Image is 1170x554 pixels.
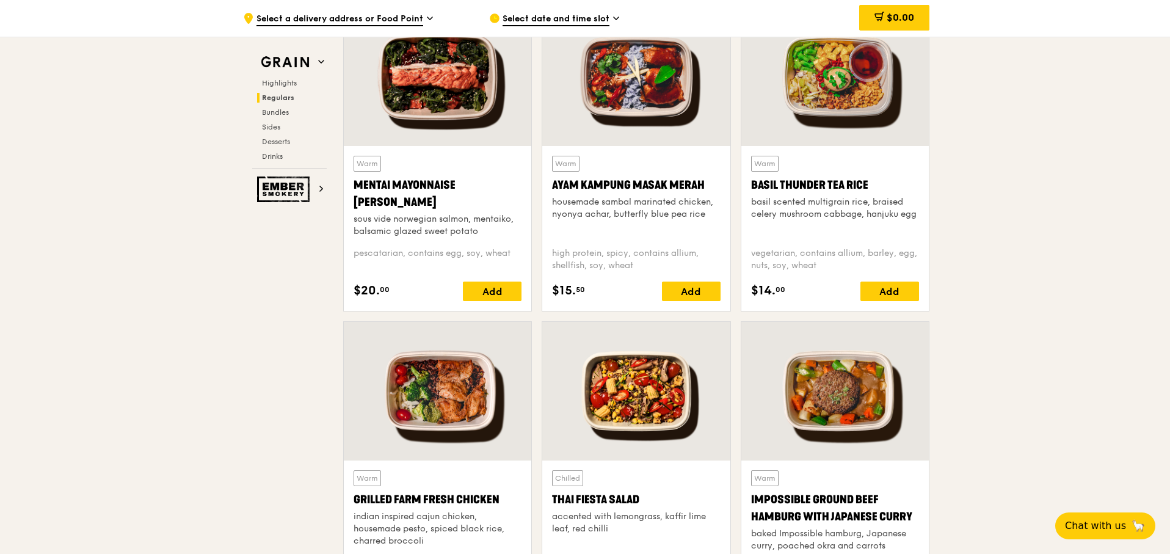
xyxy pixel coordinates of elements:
span: 00 [380,285,390,294]
div: Grilled Farm Fresh Chicken [354,491,521,508]
span: Drinks [262,152,283,161]
span: Select a delivery address or Food Point [256,13,423,26]
img: Grain web logo [257,51,313,73]
div: basil scented multigrain rice, braised celery mushroom cabbage, hanjuku egg [751,196,919,221]
div: Impossible Ground Beef Hamburg with Japanese Curry [751,491,919,525]
span: 🦙 [1131,519,1146,533]
div: pescatarian, contains egg, soy, wheat [354,247,521,272]
div: sous vide norwegian salmon, mentaiko, balsamic glazed sweet potato [354,213,521,238]
div: Warm [751,156,779,172]
span: $14. [751,282,776,300]
div: Thai Fiesta Salad [552,491,720,508]
div: Warm [354,156,381,172]
div: Basil Thunder Tea Rice [751,177,919,194]
img: Ember Smokery web logo [257,177,313,202]
span: Highlights [262,79,297,87]
span: $20. [354,282,380,300]
div: high protein, spicy, contains allium, shellfish, soy, wheat [552,247,720,272]
div: Warm [354,470,381,486]
span: $0.00 [887,12,914,23]
div: Add [463,282,521,301]
span: Regulars [262,93,294,102]
span: Desserts [262,137,290,146]
div: Warm [552,156,580,172]
div: Chilled [552,470,583,486]
span: Select date and time slot [503,13,609,26]
button: Chat with us🦙 [1055,512,1155,539]
div: Add [860,282,919,301]
span: $15. [552,282,576,300]
span: Chat with us [1065,519,1126,533]
div: housemade sambal marinated chicken, nyonya achar, butterfly blue pea rice [552,196,720,221]
span: 00 [776,285,785,294]
div: Add [662,282,721,301]
div: Ayam Kampung Masak Merah [552,177,720,194]
span: 50 [576,285,585,294]
span: Bundles [262,108,289,117]
div: accented with lemongrass, kaffir lime leaf, red chilli [552,511,720,535]
span: Sides [262,123,280,131]
div: Warm [751,470,779,486]
div: Mentai Mayonnaise [PERSON_NAME] [354,177,521,211]
div: baked Impossible hamburg, Japanese curry, poached okra and carrots [751,528,919,552]
div: indian inspired cajun chicken, housemade pesto, spiced black rice, charred broccoli [354,511,521,547]
div: vegetarian, contains allium, barley, egg, nuts, soy, wheat [751,247,919,272]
